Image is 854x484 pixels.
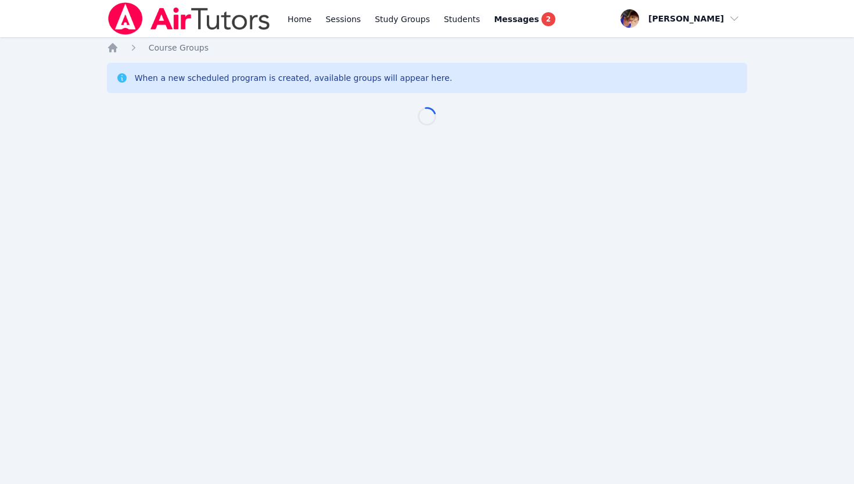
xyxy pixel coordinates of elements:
[494,13,539,25] span: Messages
[149,42,209,54] a: Course Groups
[107,2,271,35] img: Air Tutors
[135,72,453,84] div: When a new scheduled program is created, available groups will appear here.
[107,42,748,54] nav: Breadcrumb
[541,12,555,26] span: 2
[149,43,209,52] span: Course Groups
